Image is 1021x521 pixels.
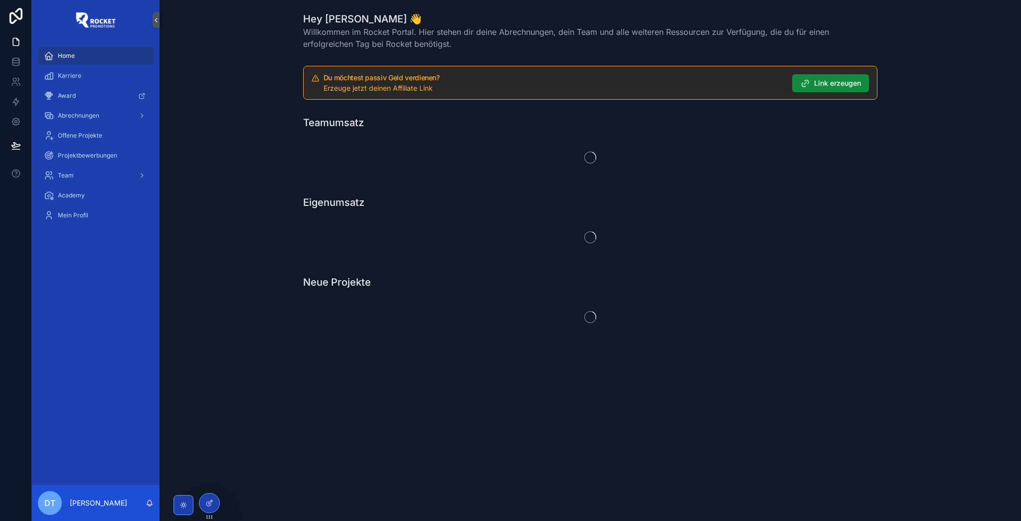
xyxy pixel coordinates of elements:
[38,167,154,184] a: Team
[324,74,784,81] h5: Du möchtest passiv Geld verdienen?
[58,211,88,219] span: Mein Profil
[38,147,154,165] a: Projektbewerbungen
[58,152,117,160] span: Projektbewerbungen
[32,40,160,237] div: scrollable content
[58,92,76,100] span: Award
[303,26,877,50] span: Willkommen im Rocket Portal. Hier stehen dir deine Abrechnungen, dein Team und alle weiteren Ress...
[70,498,127,508] p: [PERSON_NAME]
[58,172,74,179] span: Team
[58,132,102,140] span: Offene Projekte
[814,78,861,88] span: Link erzeugen
[303,195,364,209] h1: Eigenumsatz
[303,275,371,289] h1: Neue Projekte
[324,83,784,93] div: Erzeuge jetzt deinen Affiliate Link
[324,84,433,92] span: Erzeuge jetzt deinen Affiliate Link
[38,67,154,85] a: Karriere
[76,12,116,28] img: App logo
[38,206,154,224] a: Mein Profil
[58,72,81,80] span: Karriere
[792,74,869,92] button: Link erzeugen
[38,127,154,145] a: Offene Projekte
[38,47,154,65] a: Home
[303,116,364,130] h1: Teamumsatz
[38,107,154,125] a: Abrechnungen
[58,52,75,60] span: Home
[58,191,85,199] span: Academy
[58,112,99,120] span: Abrechnungen
[44,497,55,509] span: DT
[38,186,154,204] a: Academy
[303,12,877,26] h1: Hey [PERSON_NAME] 👋
[38,87,154,105] a: Award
